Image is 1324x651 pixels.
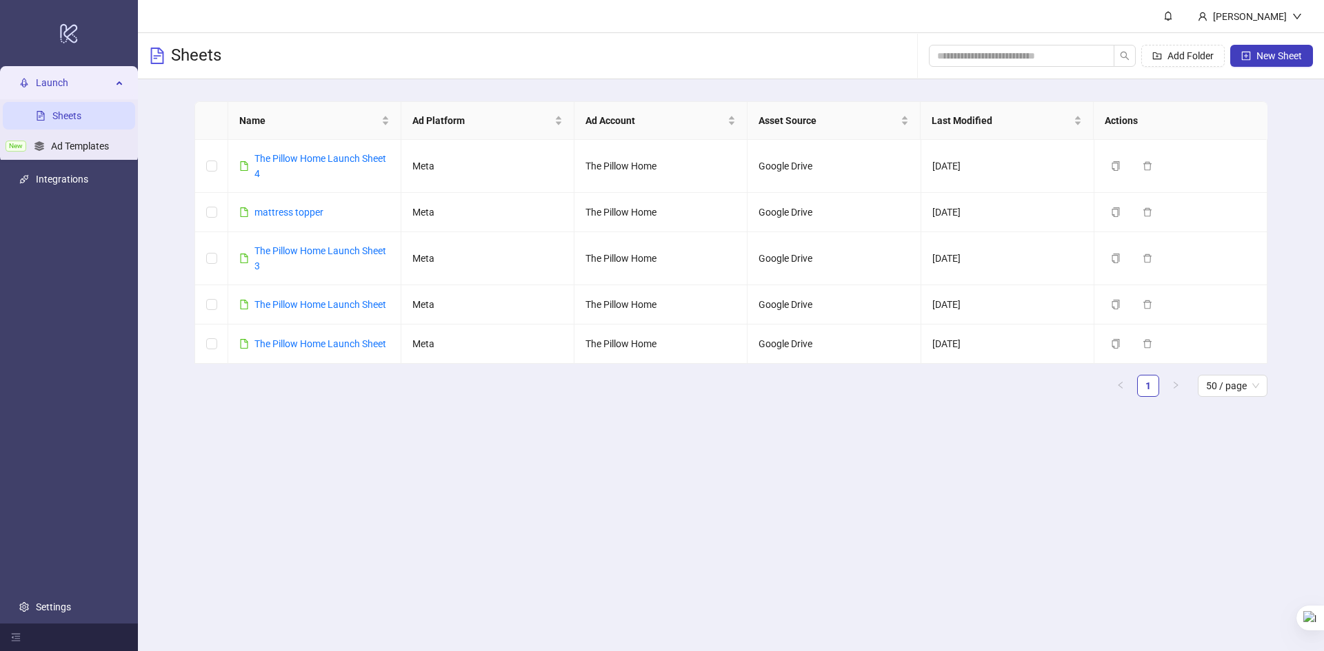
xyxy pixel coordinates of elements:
a: The Pillow Home Launch Sheet 4 [254,153,386,179]
span: copy [1111,207,1121,217]
th: Name [228,102,401,140]
span: file [239,161,249,171]
td: The Pillow Home [574,285,748,324]
span: Launch [36,69,112,96]
td: [DATE] [921,232,1094,285]
span: Last Modified [932,113,1071,128]
span: folder-add [1152,51,1162,61]
h3: Sheets [171,45,221,67]
a: The Pillow Home Launch Sheet 3 [254,245,386,271]
span: 50 / page [1206,375,1259,396]
button: left [1110,375,1132,397]
a: The Pillow Home Launch Sheet [254,299,386,310]
td: The Pillow Home [574,140,748,193]
td: Meta [401,193,574,232]
span: delete [1143,339,1152,349]
span: delete [1143,161,1152,171]
span: user [1198,12,1207,21]
button: New Sheet [1230,45,1313,67]
a: Sheets [52,110,81,121]
a: Integrations [36,174,88,185]
span: left [1116,381,1125,389]
span: file-text [149,48,165,64]
th: Ad Platform [401,102,574,140]
td: The Pillow Home [574,324,748,364]
li: Previous Page [1110,375,1132,397]
td: Google Drive [748,285,921,324]
button: Add Folder [1141,45,1225,67]
span: copy [1111,339,1121,349]
a: mattress topper [254,207,323,218]
span: Asset Source [759,113,898,128]
td: [DATE] [921,140,1094,193]
span: bell [1163,11,1173,21]
span: file [239,339,249,349]
td: The Pillow Home [574,232,748,285]
span: delete [1143,254,1152,263]
th: Ad Account [574,102,748,140]
a: Settings [36,601,71,612]
td: The Pillow Home [574,193,748,232]
span: rocket [19,78,29,87]
span: file [239,207,249,217]
th: Asset Source [748,102,921,140]
a: 1 [1138,375,1158,396]
th: Last Modified [921,102,1094,140]
a: Ad Templates [51,141,109,152]
span: plus-square [1241,51,1251,61]
span: delete [1143,300,1152,309]
button: right [1165,375,1187,397]
div: [PERSON_NAME] [1207,9,1292,24]
div: Page Size [1198,375,1267,397]
span: right [1172,381,1180,389]
td: [DATE] [921,193,1094,232]
td: Meta [401,140,574,193]
span: menu-fold [11,632,21,642]
li: 1 [1137,375,1159,397]
span: Add Folder [1167,50,1214,61]
th: Actions [1094,102,1267,140]
span: copy [1111,300,1121,309]
span: down [1292,12,1302,21]
td: Meta [401,285,574,324]
td: Google Drive [748,232,921,285]
span: Ad Account [585,113,725,128]
td: Meta [401,232,574,285]
td: [DATE] [921,285,1094,324]
span: Ad Platform [412,113,552,128]
td: Google Drive [748,140,921,193]
span: Name [239,113,379,128]
span: copy [1111,161,1121,171]
span: New Sheet [1256,50,1302,61]
td: Google Drive [748,193,921,232]
td: [DATE] [921,324,1094,364]
td: Google Drive [748,324,921,364]
a: The Pillow Home Launch Sheet [254,338,386,349]
li: Next Page [1165,375,1187,397]
span: search [1120,51,1130,61]
span: file [239,300,249,309]
span: delete [1143,207,1152,217]
span: copy [1111,254,1121,263]
td: Meta [401,324,574,364]
span: file [239,254,249,263]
